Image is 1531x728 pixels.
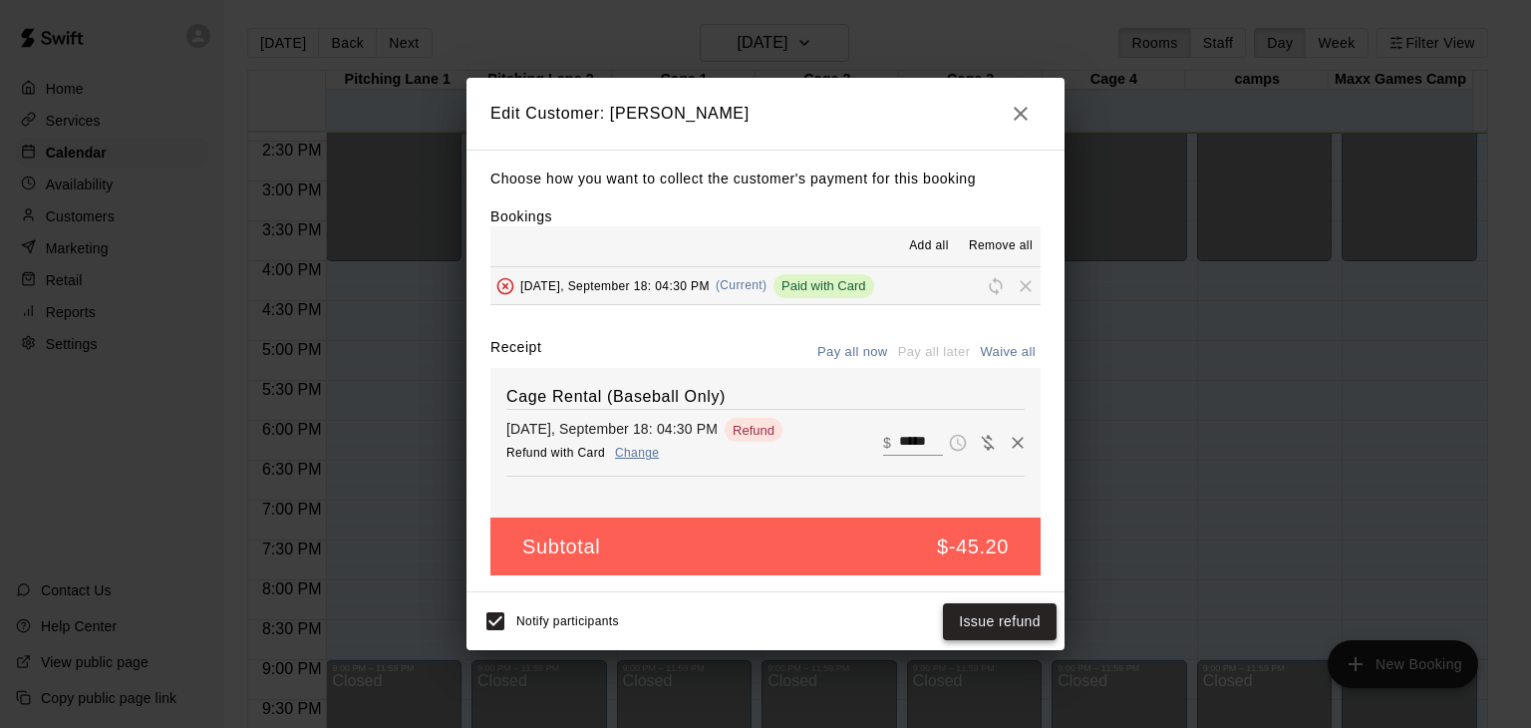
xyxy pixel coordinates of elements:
[909,236,949,256] span: Add all
[516,615,619,629] span: Notify participants
[520,278,710,292] span: [DATE], September 18: 04:30 PM
[490,267,1041,304] button: To be removed[DATE], September 18: 04:30 PM(Current)Paid with CardRescheduleRemove
[943,603,1057,640] button: Issue refund
[883,433,891,453] p: $
[506,419,718,439] p: [DATE], September 18: 04:30 PM
[961,230,1041,262] button: Remove all
[773,278,874,293] span: Paid with Card
[981,277,1011,292] span: Reschedule
[969,236,1033,256] span: Remove all
[725,423,782,438] span: Refund
[490,208,552,224] label: Bookings
[937,534,1009,560] h5: $-45.20
[943,434,973,451] span: Pay later
[1003,428,1033,458] button: Remove
[975,337,1041,368] button: Waive all
[973,434,1003,451] span: Waive payment
[1011,277,1041,292] span: Remove
[490,277,520,292] span: To be removed
[716,278,767,292] span: (Current)
[490,337,541,368] label: Receipt
[605,439,669,468] button: Change
[506,384,1025,410] h6: Cage Rental (Baseball Only)
[490,167,1041,191] p: Choose how you want to collect the customer's payment for this booking
[897,230,961,262] button: Add all
[506,446,605,460] span: Refund with Card
[812,337,893,368] button: Pay all now
[522,534,600,560] h5: Subtotal
[466,78,1065,150] h2: Edit Customer: [PERSON_NAME]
